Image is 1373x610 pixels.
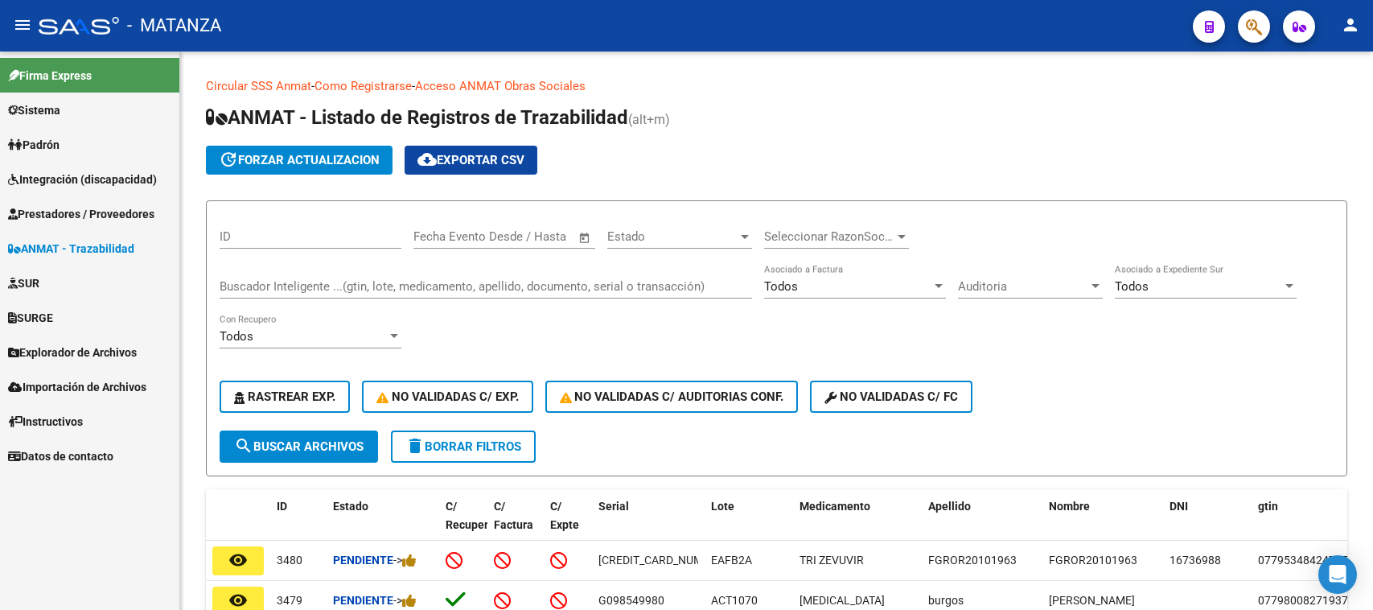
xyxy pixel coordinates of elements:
[220,431,378,463] button: Buscar Archivos
[1170,554,1221,567] span: 16736988
[1318,555,1357,594] div: Open Intercom Messenger
[234,389,335,404] span: Rastrear Exp.
[417,153,524,167] span: Exportar CSV
[8,378,146,396] span: Importación de Archivos
[800,554,864,567] span: TRI ZEVUVIR
[8,447,113,465] span: Datos de contacto
[598,554,727,567] span: [CREDIT_CARD_NUMBER]
[928,500,971,513] span: Apellido
[8,240,134,258] span: ANMAT - Trazabilidad
[8,274,39,292] span: SUR
[206,79,311,93] a: Circular SSS Anmat
[277,594,302,607] span: 3479
[586,79,736,93] a: Documentacion trazabilidad
[405,146,537,175] button: Exportar CSV
[219,153,380,167] span: forzar actualizacion
[8,136,60,154] span: Padrón
[439,489,487,560] datatable-header-cell: C/ Recupero
[417,150,437,169] mat-icon: cloud_download
[219,150,238,169] mat-icon: update
[314,79,412,93] a: Como Registrarse
[393,554,417,567] span: ->
[705,489,793,560] datatable-header-cell: Lote
[494,500,533,531] span: C/ Factura
[480,229,558,244] input: End date
[1341,15,1360,35] mat-icon: person
[220,381,350,413] button: Rastrear Exp.
[8,309,53,327] span: SURGE
[711,554,752,567] span: EAFB2A
[220,329,253,344] span: Todos
[277,554,302,567] span: 3480
[13,15,32,35] mat-icon: menu
[1258,594,1348,607] span: 07798008271937
[333,554,393,567] strong: Pendiente
[560,389,784,404] span: No Validadas c/ Auditorias Conf.
[327,489,439,560] datatable-header-cell: Estado
[800,500,870,513] span: Medicamento
[415,79,586,93] a: Acceso ANMAT Obras Sociales
[1042,489,1163,560] datatable-header-cell: Nombre
[1049,594,1135,607] span: [PERSON_NAME]
[1163,489,1252,560] datatable-header-cell: DNI
[127,8,221,43] span: - MATANZA
[1049,554,1137,567] span: FGROR20101963
[800,594,885,607] span: [MEDICAL_DATA]
[1115,279,1149,294] span: Todos
[1258,500,1278,513] span: gtin
[824,389,958,404] span: No validadas c/ FC
[234,439,364,454] span: Buscar Archivos
[598,594,664,607] span: G098549980
[1258,554,1348,567] span: 07795348424795
[1049,500,1090,513] span: Nombre
[576,229,594,247] button: Open calendar
[810,381,972,413] button: No validadas c/ FC
[333,500,368,513] span: Estado
[206,146,393,175] button: forzar actualizacion
[592,489,705,560] datatable-header-cell: Serial
[391,431,536,463] button: Borrar Filtros
[598,500,629,513] span: Serial
[958,279,1088,294] span: Auditoria
[8,171,157,188] span: Integración (discapacidad)
[1170,500,1188,513] span: DNI
[793,489,922,560] datatable-header-cell: Medicamento
[764,279,798,294] span: Todos
[277,500,287,513] span: ID
[405,439,521,454] span: Borrar Filtros
[928,594,964,607] span: burgos
[234,436,253,455] mat-icon: search
[922,489,1042,560] datatable-header-cell: Apellido
[333,594,393,607] strong: Pendiente
[446,500,495,531] span: C/ Recupero
[711,594,758,607] span: ACT1070
[764,229,894,244] span: Seleccionar RazonSocial
[8,67,92,84] span: Firma Express
[393,594,417,607] span: ->
[228,591,248,610] mat-icon: remove_red_eye
[228,550,248,570] mat-icon: remove_red_eye
[607,229,738,244] span: Estado
[362,381,533,413] button: No Validadas c/ Exp.
[628,112,670,127] span: (alt+m)
[544,489,592,560] datatable-header-cell: C/ Expte
[206,106,628,129] span: ANMAT - Listado de Registros de Trazabilidad
[550,500,579,531] span: C/ Expte
[711,500,734,513] span: Lote
[487,489,544,560] datatable-header-cell: C/ Factura
[8,205,154,223] span: Prestadores / Proveedores
[206,77,1347,95] p: - -
[270,489,327,560] datatable-header-cell: ID
[405,436,425,455] mat-icon: delete
[8,413,83,431] span: Instructivos
[928,554,1017,567] span: FGROR20101963
[413,229,466,244] input: Start date
[8,101,60,119] span: Sistema
[376,389,519,404] span: No Validadas c/ Exp.
[545,381,799,413] button: No Validadas c/ Auditorias Conf.
[8,344,137,361] span: Explorador de Archivos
